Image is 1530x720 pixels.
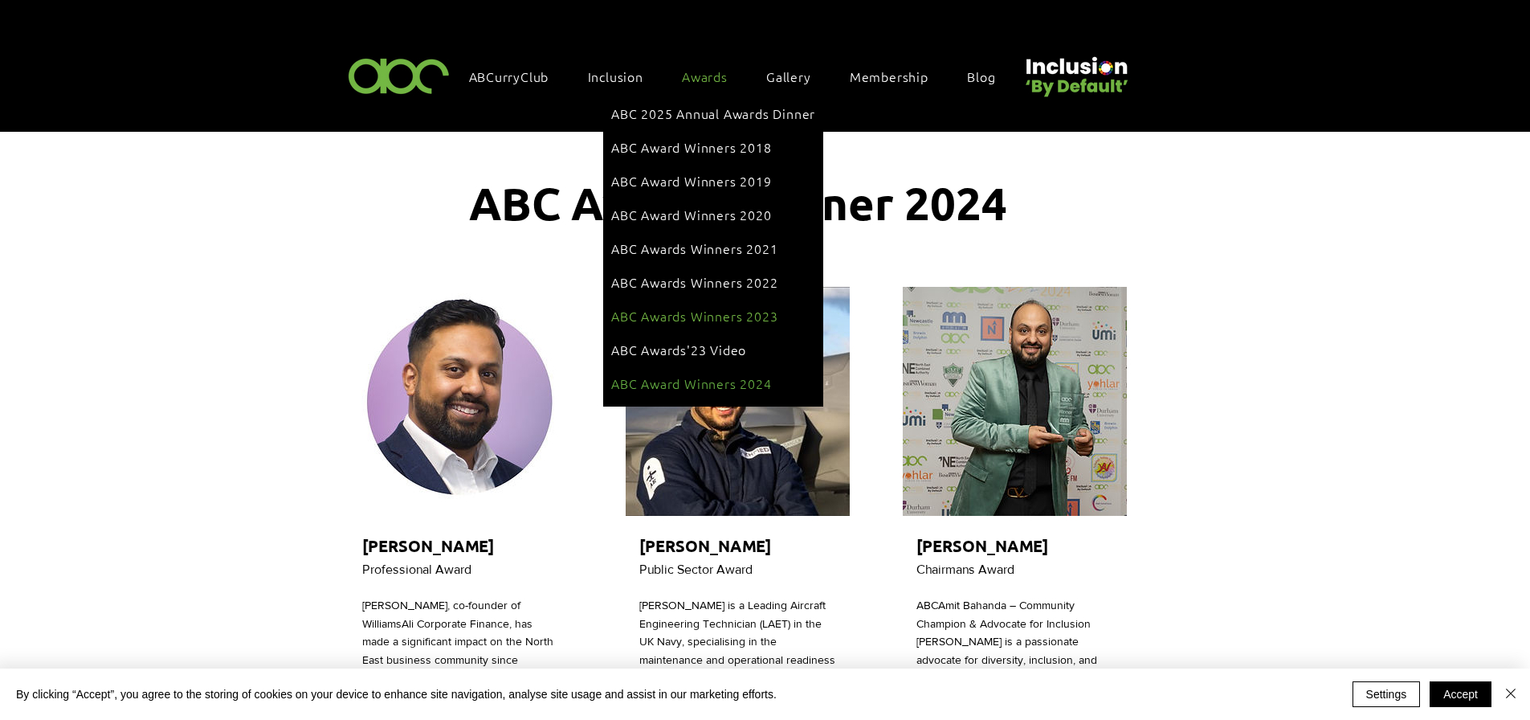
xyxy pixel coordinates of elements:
[850,67,928,85] span: Membership
[1501,684,1520,703] img: Close
[639,562,753,576] span: Public Sector Award
[1020,43,1131,99] img: Untitled design (22).png
[461,59,573,93] a: ABCurryClub
[903,287,1127,516] img: Amit Bahanda
[766,67,811,85] span: Gallery
[344,51,455,99] img: ABC-Logo-Blank-Background-01-01-2.png
[842,59,953,93] a: Membership
[580,59,667,93] div: Inclusion
[916,535,1048,556] span: [PERSON_NAME]
[611,368,815,399] a: ABC Award Winners 2024
[611,172,772,190] span: ABC Award Winners 2019
[611,104,815,122] span: ABC 2025 Annual Awards Dinner
[611,374,772,392] span: ABC Award Winners 2024
[967,67,995,85] span: Blog
[611,239,777,257] span: ABC Awards Winners 2021
[611,166,815,196] a: ABC Award Winners 2019
[758,59,835,93] a: Gallery
[469,174,1007,231] span: ABC Awards Winner 2024
[959,59,1019,93] a: Blog
[1501,681,1520,707] button: Close
[611,138,772,156] span: ABC Award Winners 2018
[362,535,494,556] span: [PERSON_NAME]
[611,267,815,297] a: ABC Awards Winners 2022
[1353,681,1421,707] button: Settings
[639,535,771,556] span: [PERSON_NAME]
[461,59,1020,93] nav: Site
[611,233,815,264] a: ABC Awards Winners 2021
[611,98,815,129] a: ABC 2025 Annual Awards Dinner
[1430,681,1491,707] button: Accept
[469,67,549,85] span: ABCurryClub
[611,132,815,162] a: ABC Award Winners 2018
[16,687,777,702] span: By clicking “Accept”, you agree to the storing of cookies on your device to enhance site navigati...
[611,301,815,331] a: ABC Awards Winners 2023
[611,273,777,291] span: ABC Awards Winners 2022
[611,307,777,325] span: ABC Awards Winners 2023
[611,341,746,358] span: ABC Awards'23 Video
[682,67,728,85] span: Awards
[611,334,815,365] a: ABC Awards'23 Video
[674,59,752,93] div: Awards
[611,199,815,230] a: ABC Award Winners 2020
[603,90,823,407] div: Awards
[611,206,772,223] span: ABC Award Winners 2020
[588,67,643,85] span: Inclusion
[916,562,1014,576] span: Chairmans Award
[349,287,573,516] img: Abu Ali
[362,562,471,576] span: Professional Award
